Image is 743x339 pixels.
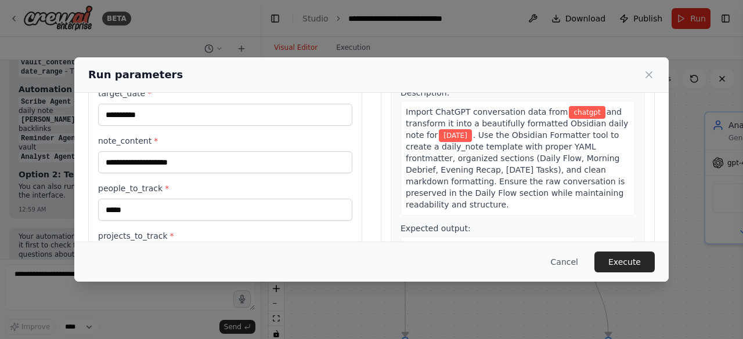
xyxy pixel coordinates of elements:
[594,251,655,272] button: Execute
[406,130,625,209] span: . Use the Obsidian Formatter tool to create a daily_note template with proper YAML frontmatter, o...
[401,88,449,97] span: Description:
[439,129,472,142] span: Variable: target_date
[98,88,352,99] label: target_date
[406,107,628,140] span: and transform it into a beautifully formatted Obsidian daily note for
[88,67,183,83] h2: Run parameters
[98,183,352,194] label: people_to_track
[406,107,568,116] span: Import ChatGPT conversation data from
[98,230,352,242] label: projects_to_track
[98,135,352,147] label: note_content
[542,251,587,272] button: Cancel
[569,106,605,119] span: Variable: conversation_input
[401,224,471,233] span: Expected output:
